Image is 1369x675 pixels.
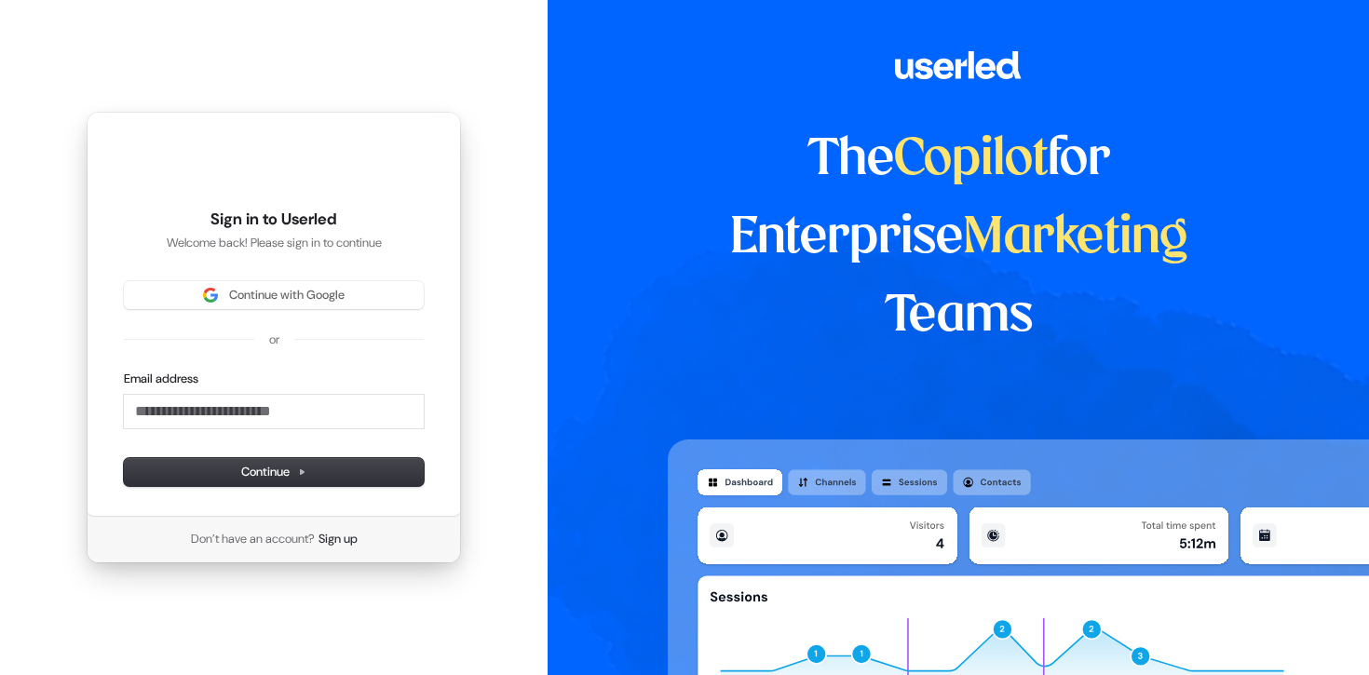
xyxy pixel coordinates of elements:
span: Copilot [894,136,1048,184]
p: or [269,331,279,348]
span: Don’t have an account? [191,531,315,547]
h1: The for Enterprise Teams [668,121,1250,356]
span: Marketing [963,214,1188,263]
h1: Sign in to Userled [124,209,424,231]
label: Email address [124,371,198,387]
span: Continue with Google [229,287,345,304]
span: Continue [241,464,306,480]
a: Sign up [319,531,358,547]
button: Continue [124,458,424,486]
button: Sign in with GoogleContinue with Google [124,281,424,309]
p: Welcome back! Please sign in to continue [124,235,424,251]
img: Sign in with Google [203,288,218,303]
